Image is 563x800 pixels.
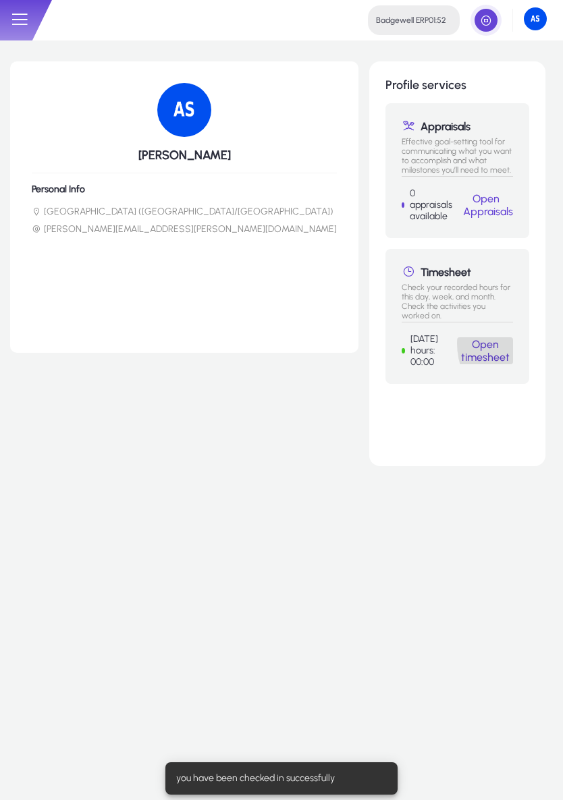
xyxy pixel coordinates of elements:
[457,337,513,364] button: Open timesheet
[32,223,337,235] li: [PERSON_NAME][EMAIL_ADDRESS][PERSON_NAME][DOMAIN_NAME]
[459,192,513,219] button: Open Appraisals
[32,148,337,163] h5: [PERSON_NAME]
[402,283,513,311] p: Check your recorded hours for this day, week, and month. Check the activities you worked on.
[410,333,458,368] p: [DATE] hours: 00:00
[157,83,211,137] img: 100.png
[410,188,459,222] p: 0 appraisals available
[402,119,513,133] h1: Appraisals
[165,762,392,795] div: you have been checked in successfully
[376,16,446,25] h4: Badgewell ERP
[463,192,513,218] a: Open Appraisals
[385,78,529,92] h1: Profile services
[461,338,510,364] a: Open timesheet
[524,7,547,30] img: 100.png
[402,137,513,165] p: Effective goal-setting tool for communicating what you want to accomplish and what milestones you...
[32,183,337,195] h6: Personal Info
[429,16,446,25] span: 01:52
[32,206,337,218] li: [GEOGRAPHIC_DATA] ([GEOGRAPHIC_DATA]/[GEOGRAPHIC_DATA])
[402,265,513,279] h1: Timesheet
